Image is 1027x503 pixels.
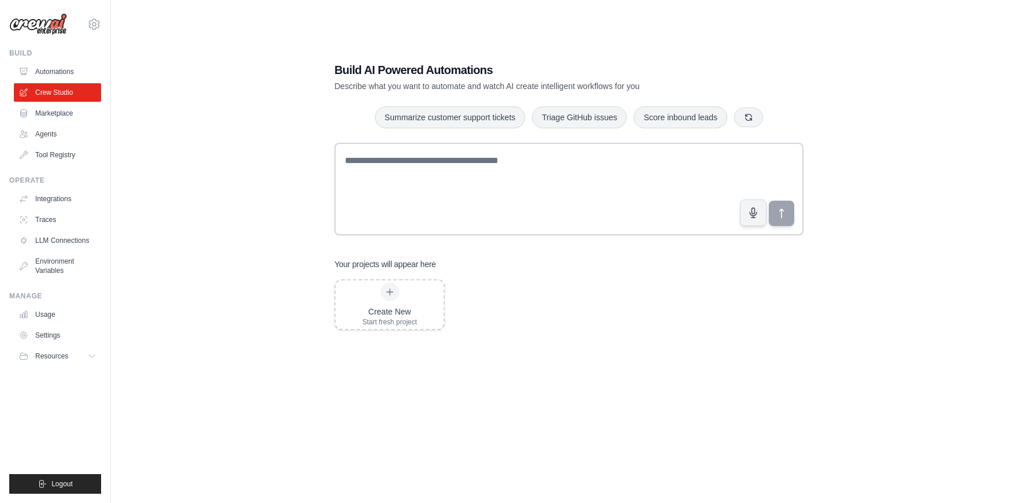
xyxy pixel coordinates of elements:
[362,306,417,317] div: Create New
[14,104,101,123] a: Marketplace
[14,210,101,229] a: Traces
[532,106,627,128] button: Triage GitHub issues
[9,49,101,58] div: Build
[634,106,727,128] button: Score inbound leads
[14,83,101,102] a: Crew Studio
[9,291,101,301] div: Manage
[14,347,101,365] button: Resources
[362,317,417,327] div: Start fresh project
[740,199,766,226] button: Click to speak your automation idea
[51,479,73,489] span: Logout
[14,146,101,164] a: Tool Registry
[35,352,68,361] span: Resources
[14,125,101,143] a: Agents
[14,231,101,250] a: LLM Connections
[334,62,723,78] h1: Build AI Powered Automations
[375,106,525,128] button: Summarize customer support tickets
[14,190,101,208] a: Integrations
[734,108,763,127] button: Get new suggestions
[9,13,67,35] img: Logo
[14,326,101,345] a: Settings
[14,62,101,81] a: Automations
[9,474,101,494] button: Logout
[14,305,101,324] a: Usage
[334,258,436,270] h3: Your projects will appear here
[14,252,101,280] a: Environment Variables
[334,80,723,92] p: Describe what you want to automate and watch AI create intelligent workflows for you
[9,176,101,185] div: Operate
